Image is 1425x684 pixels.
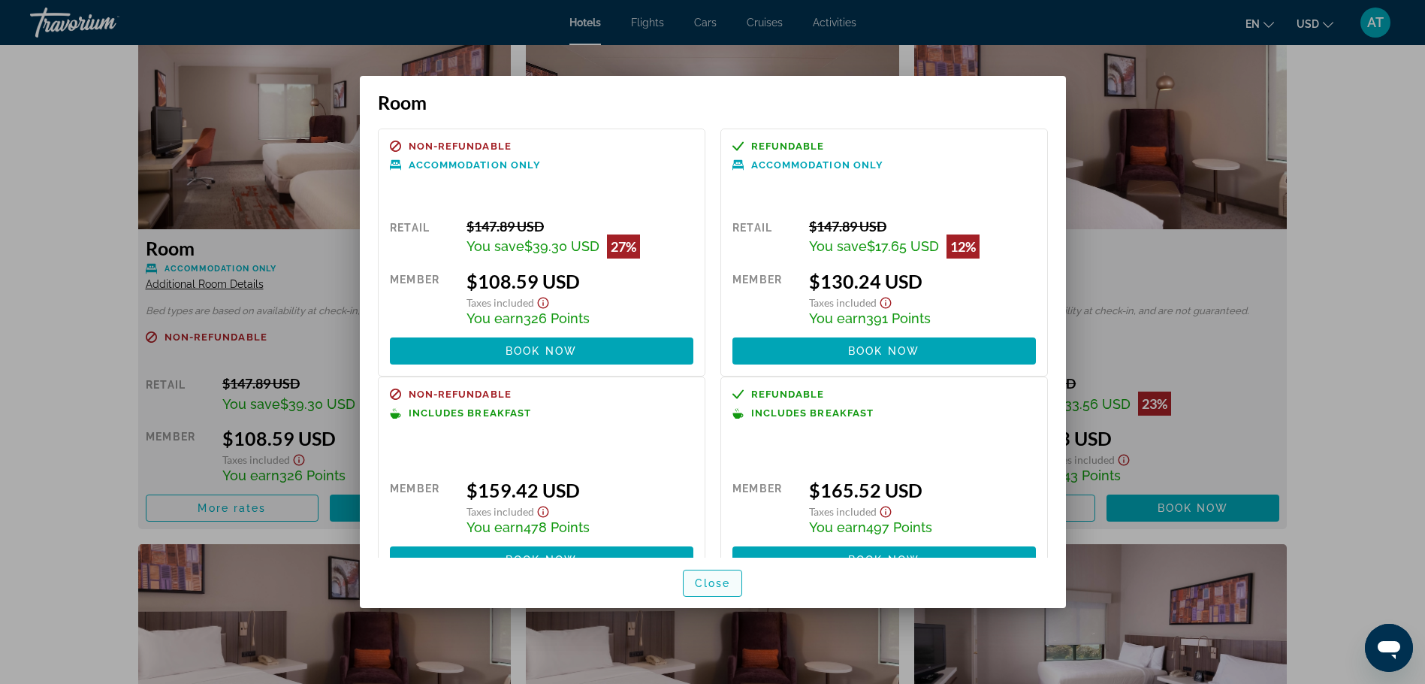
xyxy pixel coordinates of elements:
[466,218,693,235] div: $147.89 USD
[809,479,1036,501] div: $165.52 USD
[751,408,874,418] span: Includes Breakfast
[1365,624,1413,672] iframe: Button to launch messaging window
[809,238,867,254] span: You save
[390,546,693,574] button: Book now
[390,337,693,365] button: Book now
[695,577,731,589] span: Close
[751,141,825,151] span: Refundable
[732,270,798,326] div: Member
[867,238,939,254] span: $17.65 USD
[466,479,693,501] div: $159.42 USD
[809,296,877,309] span: Taxes included
[732,479,798,535] div: Member
[809,310,866,326] span: You earn
[751,160,884,170] span: Accommodation Only
[409,160,542,170] span: Accommodation Only
[466,270,693,292] div: $108.59 USD
[506,345,577,357] span: Book now
[466,519,524,535] span: You earn
[809,218,1036,235] div: $147.89 USD
[848,554,919,566] span: Book now
[732,337,1036,365] button: Book now
[409,389,512,399] span: Non-refundable
[809,505,877,518] span: Taxes included
[524,238,599,254] span: $39.30 USD
[946,235,980,259] div: 12%
[534,501,552,519] button: Show Taxes and Fees disclaimer
[409,141,512,151] span: Non-refundable
[732,389,1036,400] a: Refundable
[390,218,455,259] div: Retail
[524,519,590,535] span: 478 Points
[732,141,1036,152] a: Refundable
[683,570,743,597] button: Close
[877,292,895,310] button: Show Taxes and Fees disclaimer
[809,270,1036,292] div: $130.24 USD
[877,501,895,519] button: Show Taxes and Fees disclaimer
[534,292,552,310] button: Show Taxes and Fees disclaimer
[409,408,532,418] span: Includes Breakfast
[466,296,534,309] span: Taxes included
[466,238,524,254] span: You save
[524,310,590,326] span: 326 Points
[866,310,931,326] span: 391 Points
[607,235,640,259] div: 27%
[751,389,825,399] span: Refundable
[390,270,455,326] div: Member
[466,505,534,518] span: Taxes included
[848,345,919,357] span: Book now
[732,546,1036,574] button: Book now
[809,519,866,535] span: You earn
[732,218,798,259] div: Retail
[378,91,1048,113] h3: Room
[466,310,524,326] span: You earn
[506,554,577,566] span: Book now
[390,479,455,535] div: Member
[866,519,932,535] span: 497 Points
